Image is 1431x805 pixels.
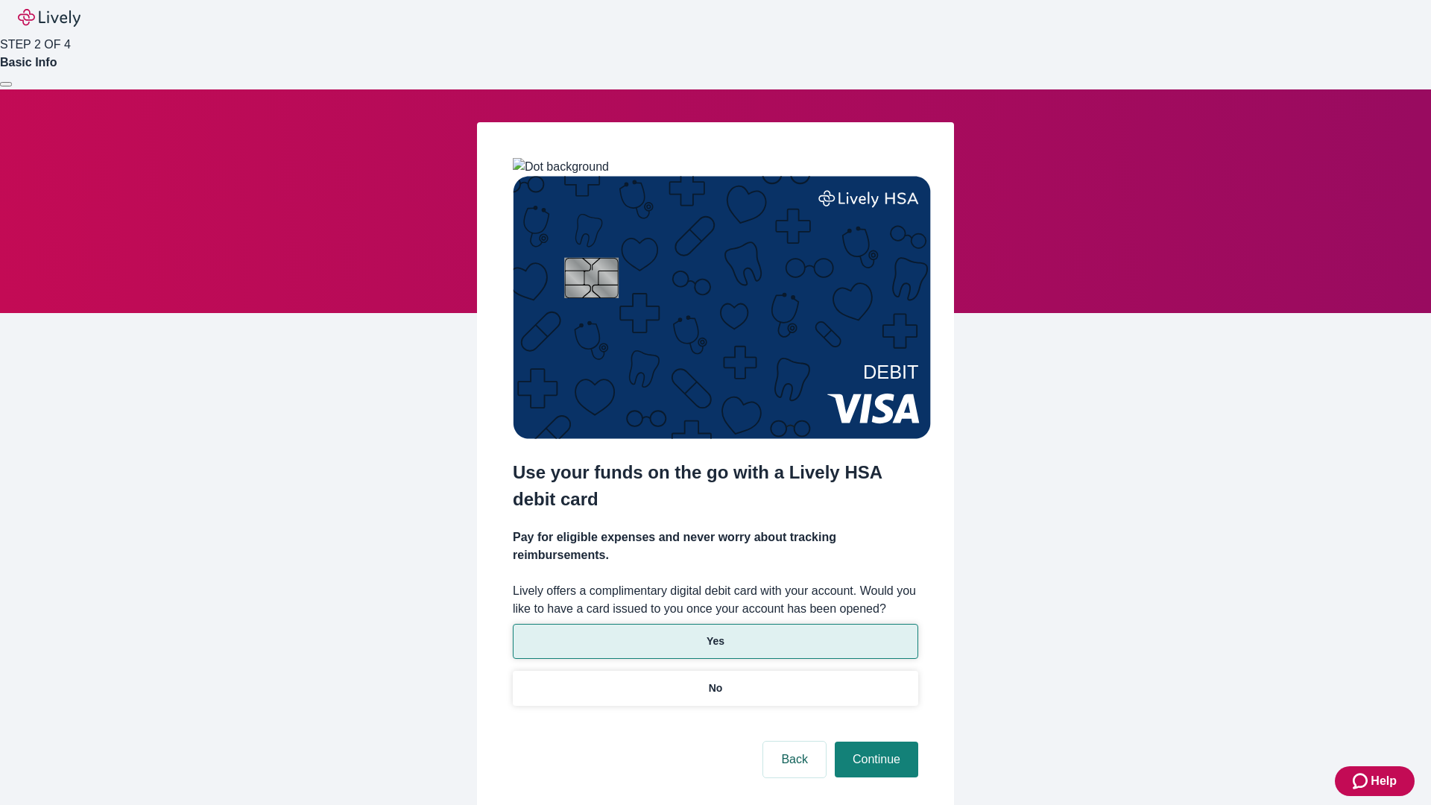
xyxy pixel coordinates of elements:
[763,742,826,777] button: Back
[709,681,723,696] p: No
[18,9,80,27] img: Lively
[1353,772,1371,790] svg: Zendesk support icon
[513,671,918,706] button: No
[1335,766,1415,796] button: Zendesk support iconHelp
[513,582,918,618] label: Lively offers a complimentary digital debit card with your account. Would you like to have a card...
[513,624,918,659] button: Yes
[707,634,724,649] p: Yes
[1371,772,1397,790] span: Help
[513,528,918,564] h4: Pay for eligible expenses and never worry about tracking reimbursements.
[513,459,918,513] h2: Use your funds on the go with a Lively HSA debit card
[835,742,918,777] button: Continue
[513,176,931,439] img: Debit card
[513,158,609,176] img: Dot background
